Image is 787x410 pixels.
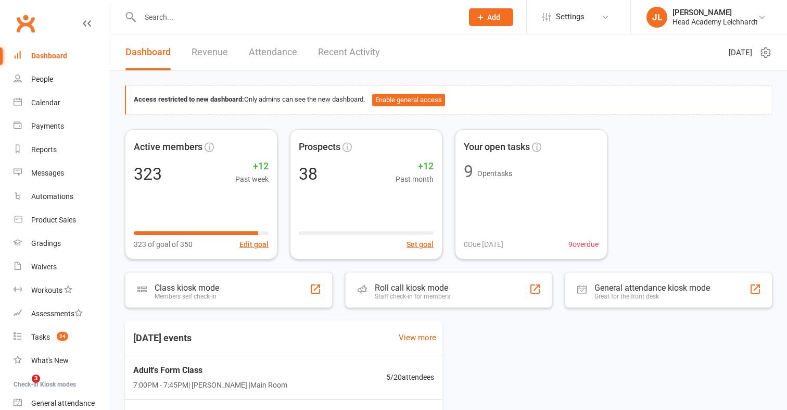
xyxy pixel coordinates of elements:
[235,159,269,174] span: +12
[396,173,434,185] span: Past month
[31,52,67,60] div: Dashboard
[32,375,40,383] span: 3
[31,216,76,224] div: Product Sales
[464,163,473,180] div: 9
[134,95,244,103] strong: Access restricted to new dashboard:
[399,331,436,344] a: View more
[407,239,434,250] button: Set goal
[10,375,35,400] iframe: Intercom live chat
[464,239,503,250] span: 0 Due [DATE]
[14,232,110,255] a: Gradings
[14,326,110,349] a: Tasks 24
[31,239,61,247] div: Gradings
[14,279,110,302] a: Workouts
[249,34,297,70] a: Attendance
[31,145,57,154] div: Reports
[672,17,758,27] div: Head Academy Leichhardt
[568,239,599,250] span: 9 overdue
[14,349,110,372] a: What's New
[299,140,340,155] span: Prospects
[31,356,69,365] div: What's New
[464,140,530,155] span: Your open tasks
[14,161,110,185] a: Messages
[31,122,64,130] div: Payments
[239,239,269,250] button: Edit goal
[12,10,39,36] a: Clubworx
[14,185,110,208] a: Automations
[556,5,585,29] span: Settings
[14,138,110,161] a: Reports
[299,166,318,182] div: 38
[31,192,73,201] div: Automations
[134,239,193,250] span: 323 of goal of 350
[57,332,68,341] span: 24
[372,94,445,106] button: Enable general access
[14,44,110,68] a: Dashboard
[396,159,434,174] span: +12
[125,34,171,70] a: Dashboard
[235,173,269,185] span: Past week
[672,8,758,17] div: [PERSON_NAME]
[31,333,50,341] div: Tasks
[133,379,287,391] span: 7:00PM - 7:45PM | [PERSON_NAME] | Main Room
[134,94,764,106] div: Only admins can see the new dashboard.
[375,283,450,293] div: Roll call kiosk mode
[134,140,202,155] span: Active members
[155,283,219,293] div: Class kiosk mode
[14,255,110,279] a: Waivers
[31,309,83,318] div: Assessments
[192,34,228,70] a: Revenue
[14,68,110,91] a: People
[646,7,667,28] div: JL
[14,208,110,232] a: Product Sales
[318,34,380,70] a: Recent Activity
[469,8,513,26] button: Add
[14,91,110,115] a: Calendar
[729,46,752,59] span: [DATE]
[31,98,60,107] div: Calendar
[125,329,200,347] h3: [DATE] events
[477,169,512,178] span: Open tasks
[31,263,57,271] div: Waivers
[31,75,53,83] div: People
[375,293,450,300] div: Staff check-in for members
[133,364,287,377] span: Adult's Form Class
[14,115,110,138] a: Payments
[31,286,62,294] div: Workouts
[386,371,434,383] span: 5 / 20 attendees
[137,10,455,24] input: Search...
[594,293,710,300] div: Great for the front desk
[31,399,95,407] div: General attendance
[134,166,162,182] div: 323
[31,169,64,177] div: Messages
[594,283,710,293] div: General attendance kiosk mode
[14,302,110,326] a: Assessments
[487,13,500,21] span: Add
[155,293,219,300] div: Members self check-in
